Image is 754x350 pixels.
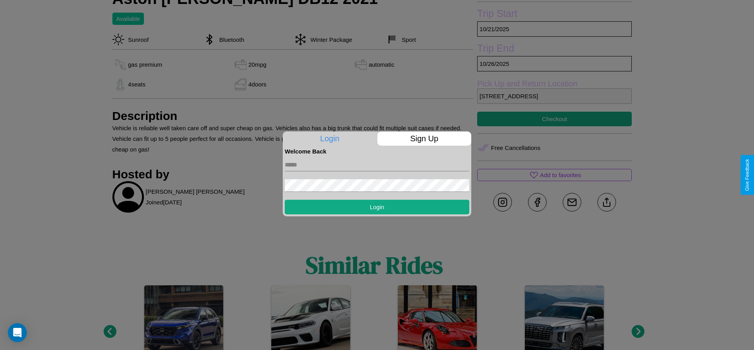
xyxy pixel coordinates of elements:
button: Login [285,200,469,214]
div: Give Feedback [745,159,750,191]
div: Open Intercom Messenger [8,323,27,342]
h4: Welcome Back [285,148,469,155]
p: Login [283,131,377,146]
p: Sign Up [377,131,472,146]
